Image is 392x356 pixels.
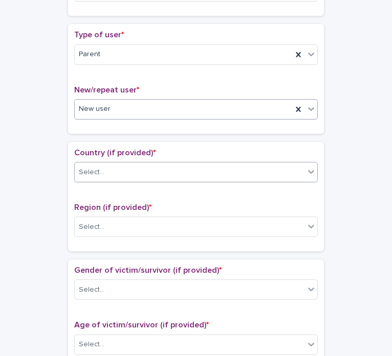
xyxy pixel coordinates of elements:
div: Select... [79,339,104,350]
span: Age of victim/survivor (if provided) [74,321,209,329]
span: New user [79,104,111,114]
span: Type of user [74,31,124,39]
span: New/repeat user [74,86,139,94]
div: Select... [79,167,104,178]
div: Select... [79,284,104,295]
span: Country (if provided) [74,149,156,157]
div: Select... [79,222,104,232]
span: Gender of victim/survivor (if provided) [74,266,222,274]
span: Parent [79,49,100,60]
span: Region (if provided) [74,203,151,211]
